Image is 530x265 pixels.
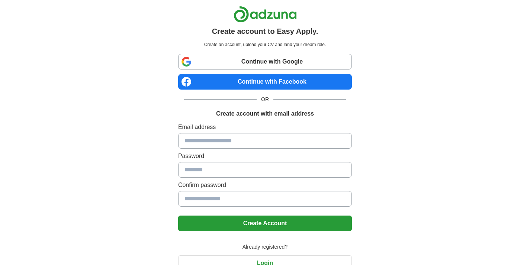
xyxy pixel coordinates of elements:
p: Create an account, upload your CV and land your dream role. [180,41,350,48]
a: Continue with Google [178,54,352,70]
a: Continue with Facebook [178,74,352,90]
label: Password [178,152,352,161]
label: Email address [178,123,352,132]
img: Adzuna logo [234,6,297,23]
button: Create Account [178,216,352,231]
span: Already registered? [238,243,292,251]
span: OR [257,96,273,103]
h1: Create account to Easy Apply. [212,26,318,37]
h1: Create account with email address [216,109,314,118]
label: Confirm password [178,181,352,190]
